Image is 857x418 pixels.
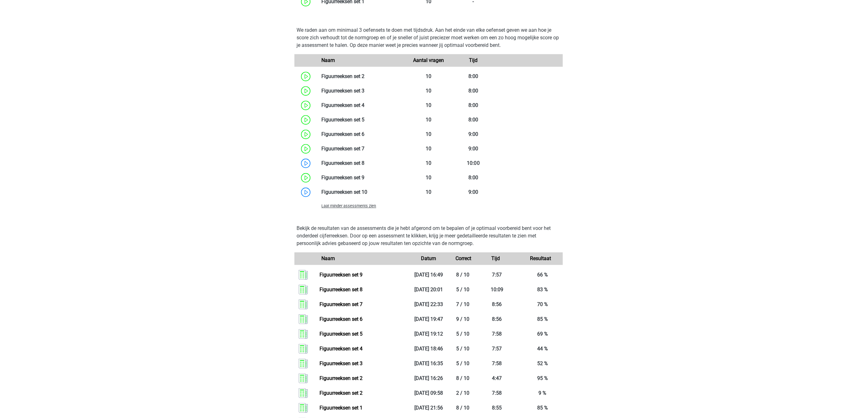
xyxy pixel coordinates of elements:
[317,57,406,64] div: Naam
[317,131,406,138] div: Figuurreeksen set 6
[317,159,406,167] div: Figuurreeksen set 8
[317,116,406,124] div: Figuurreeksen set 5
[317,145,406,153] div: Figuurreeksen set 7
[406,255,451,262] div: Datum
[473,255,518,262] div: Tijd
[319,390,362,396] a: Figuurreeksen set 2
[319,346,362,352] a: Figuurreeksen set 4
[319,316,362,322] a: Figuurreeksen set 6
[317,174,406,181] div: Figuurreeksen set 9
[319,287,362,293] a: Figuurreeksen set 8
[319,331,362,337] a: Figuurreeksen set 5
[317,102,406,109] div: Figuurreeksen set 4
[451,57,495,64] div: Tijd
[297,225,560,247] p: Bekijk de resultaten van de assessments die je hebt afgerond om te bepalen of je optimaal voorber...
[317,188,406,196] div: Figuurreeksen set 10
[319,272,362,278] a: Figuurreeksen set 9
[518,255,563,262] div: Resultaat
[297,26,560,49] p: We raden aan om minimaal 3 oefensets te doen met tijdsdruk. Aan het einde van elke oefenset geven...
[406,57,451,64] div: Aantal vragen
[319,405,362,411] a: Figuurreeksen set 1
[317,73,406,80] div: Figuurreeksen set 2
[451,255,473,262] div: Correct
[317,255,406,262] div: Naam
[319,301,362,307] a: Figuurreeksen set 7
[319,375,362,381] a: Figuurreeksen set 2
[321,203,376,208] span: Laat minder assessments zien
[319,360,362,366] a: Figuurreeksen set 3
[317,87,406,95] div: Figuurreeksen set 3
